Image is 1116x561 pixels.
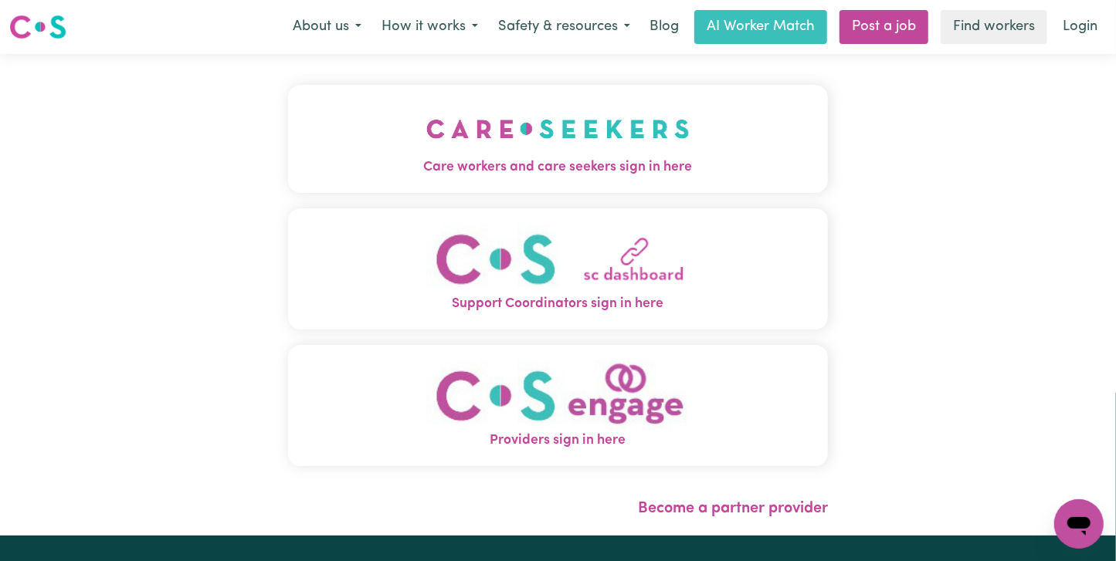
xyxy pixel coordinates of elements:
[288,85,828,193] button: Care workers and care seekers sign in here
[9,9,66,45] a: Careseekers logo
[941,10,1047,44] a: Find workers
[640,10,688,44] a: Blog
[9,13,66,41] img: Careseekers logo
[288,294,828,314] span: Support Coordinators sign in here
[1054,499,1104,549] iframe: Button to launch messaging window
[840,10,928,44] a: Post a job
[371,11,488,43] button: How it works
[288,345,828,466] button: Providers sign in here
[283,11,371,43] button: About us
[288,208,828,330] button: Support Coordinators sign in here
[694,10,827,44] a: AI Worker Match
[288,431,828,451] span: Providers sign in here
[488,11,640,43] button: Safety & resources
[638,501,828,516] a: Become a partner provider
[288,157,828,177] span: Care workers and care seekers sign in here
[1053,10,1107,44] a: Login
